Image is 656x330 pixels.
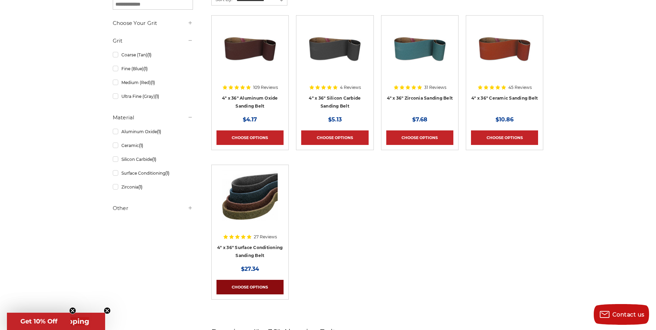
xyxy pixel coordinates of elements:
span: (1) [139,143,143,148]
span: Get 10% Off [20,318,57,325]
a: Medium (Red) [113,76,193,89]
span: (1) [138,184,142,190]
a: 4" x 36" Aluminum Oxide Sanding Belt [216,20,284,88]
a: Surface Conditioning [113,167,193,179]
a: 4" x 36" Zirconia Sanding Belt [386,20,453,88]
a: 4" x 36" Ceramic Sanding Belt [471,95,538,101]
span: $4.17 [243,116,257,123]
a: 4"x36" Surface Conditioning Sanding Belts [216,170,284,237]
a: Silicon Carbide [113,153,193,165]
a: Fine (Blue) [113,63,193,75]
img: 4" x 36" Ceramic Sanding Belt [477,20,532,76]
div: Get Free ShippingClose teaser [7,313,105,330]
img: 4" x 36" Aluminum Oxide Sanding Belt [222,20,278,76]
a: 4" x 36" Silicon Carbide Sanding Belt [309,95,361,109]
span: $10.86 [496,116,514,123]
div: Get 10% OffClose teaser [7,313,71,330]
a: 4" x 36" Ceramic Sanding Belt [471,20,538,88]
a: 4" x 36" Surface Conditioning Sanding Belt [217,245,283,258]
span: 27 Reviews [254,235,277,239]
span: (1) [144,66,148,71]
a: Choose Options [386,130,453,145]
button: Close teaser [69,307,76,314]
img: 4" x 36" Zirconia Sanding Belt [392,20,447,76]
a: Choose Options [301,130,368,145]
a: 4" x 36" Silicon Carbide File Belt [301,20,368,88]
span: 4 Reviews [340,85,361,90]
a: Zirconia [113,181,193,193]
a: Coarse (Tan) [113,49,193,61]
a: 4" x 36" Aluminum Oxide Sanding Belt [222,95,278,109]
a: Ceramic [113,139,193,152]
span: (1) [151,80,155,85]
h5: Material [113,113,193,122]
span: (1) [157,129,161,134]
button: Close teaser [104,307,111,314]
a: Aluminum Oxide [113,126,193,138]
img: 4"x36" Surface Conditioning Sanding Belts [222,170,278,225]
h5: Choose Your Grit [113,19,193,27]
button: Contact us [594,304,649,325]
a: 4" x 36" Zirconia Sanding Belt [387,95,453,101]
span: (1) [165,171,169,176]
span: 31 Reviews [424,85,446,90]
h5: Grit [113,37,193,45]
a: Ultra Fine (Gray) [113,90,193,102]
a: Choose Options [216,280,284,294]
span: (1) [147,52,151,57]
h5: Other [113,204,193,212]
span: $7.68 [412,116,427,123]
span: 45 Reviews [508,85,532,90]
img: 4" x 36" Silicon Carbide File Belt [307,20,362,76]
span: (1) [155,94,159,99]
a: Choose Options [216,130,284,145]
span: Contact us [612,311,645,318]
span: 109 Reviews [253,85,278,90]
span: (1) [152,157,156,162]
span: $27.34 [241,266,259,272]
span: $5.13 [328,116,342,123]
a: Choose Options [471,130,538,145]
